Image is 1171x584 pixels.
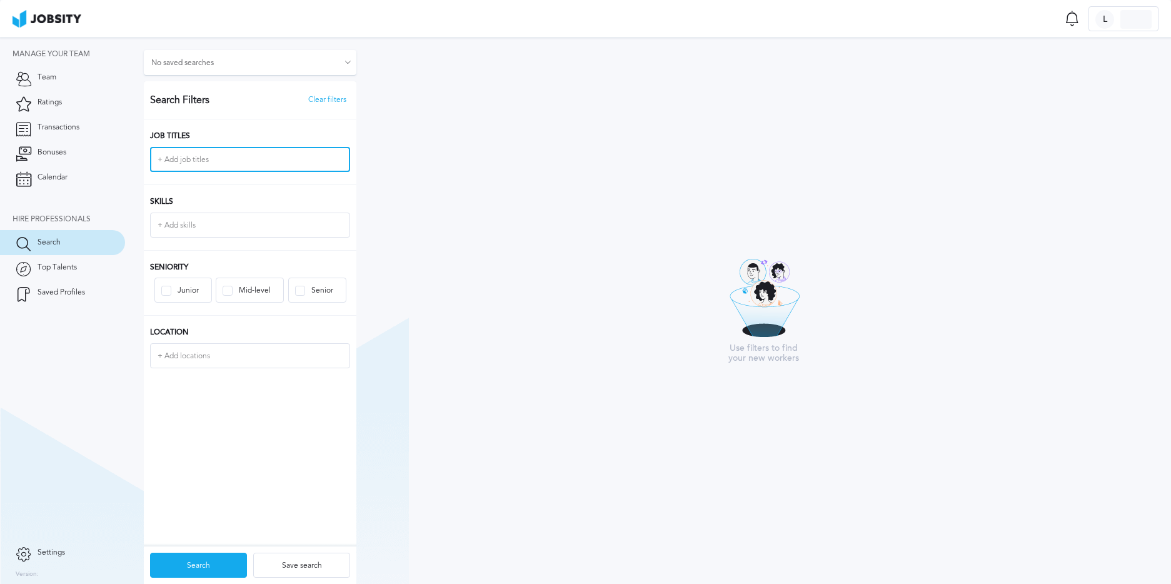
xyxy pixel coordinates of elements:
[38,263,77,272] span: Top Talents
[304,95,350,105] button: Clear filters
[38,288,85,297] span: Saved Profiles
[150,198,350,206] h3: Skills
[144,50,356,75] input: No saved searches
[16,571,39,578] label: Version:
[13,10,81,28] img: ab4bad089aa723f57921c736e9817d99.png
[150,94,209,106] h3: Search Filters
[38,123,79,132] span: Transactions
[38,148,66,157] span: Bonuses
[151,148,349,171] input: + Add job titles
[726,343,802,363] span: Use filters to find your new workers
[150,132,350,141] h3: Job Titles
[150,263,350,272] h3: Seniority
[233,286,277,295] div: Mid-level
[150,553,247,578] button: Search
[38,98,62,107] span: Ratings
[151,345,349,367] input: + Add locations
[38,238,61,247] span: Search
[150,328,350,337] h3: Location
[1095,10,1114,29] div: L
[151,553,246,578] div: Search
[254,553,349,578] div: Save search
[216,278,284,303] button: Mid-level
[288,278,346,303] button: Senior
[151,214,349,236] input: + Add skills
[38,73,56,82] span: Team
[38,548,65,557] span: Settings
[305,286,339,295] div: Senior
[1088,6,1158,31] button: L
[253,553,350,578] button: Save search
[171,286,205,295] div: Junior
[13,215,125,224] div: Hire Professionals
[154,278,212,303] button: Junior
[38,173,68,182] span: Calendar
[13,50,125,59] div: Manage your team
